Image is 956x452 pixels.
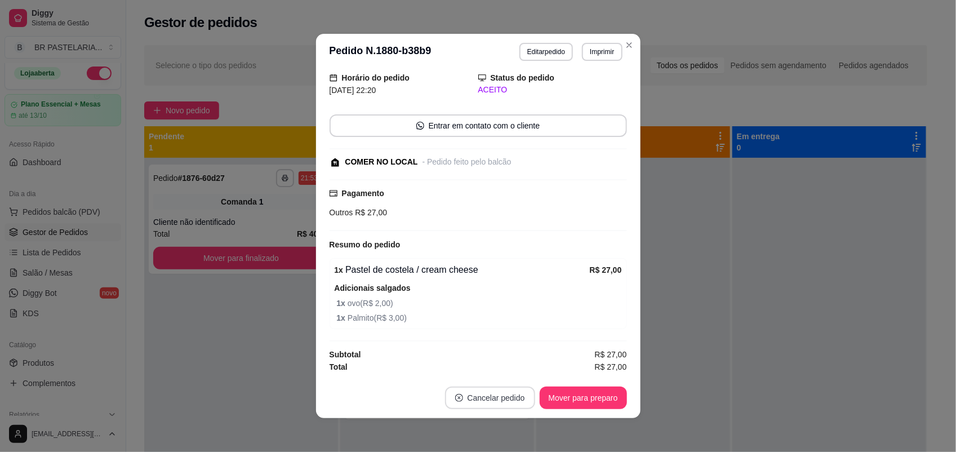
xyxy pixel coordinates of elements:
span: R$ 27,00 [353,208,388,217]
span: R$ 27,00 [595,348,627,361]
strong: Status do pedido [491,73,555,82]
strong: 1 x [335,265,344,274]
button: Mover para preparo [540,387,627,409]
button: close-circleCancelar pedido [445,387,535,409]
button: Imprimir [582,43,622,61]
strong: 1 x [337,299,348,308]
span: whats-app [416,122,424,130]
button: Editarpedido [519,43,573,61]
strong: Total [330,362,348,371]
div: - Pedido feito pelo balcão [423,156,512,168]
span: ovo ( R$ 2,00 ) [337,297,622,309]
span: close-circle [455,394,463,402]
span: Outros [330,208,353,217]
strong: Resumo do pedido [330,240,401,249]
div: Pastel de costela / cream cheese [335,263,590,277]
button: Close [620,36,638,54]
button: whats-appEntrar em contato com o cliente [330,114,627,137]
span: R$ 27,00 [595,361,627,373]
strong: R$ 27,00 [590,265,622,274]
span: calendar [330,74,337,82]
span: desktop [478,74,486,82]
div: COMER NO LOCAL [345,156,418,168]
span: Palmito ( R$ 3,00 ) [337,312,622,324]
strong: 1 x [337,313,348,322]
span: [DATE] 22:20 [330,86,376,95]
strong: Subtotal [330,350,361,359]
strong: Pagamento [342,189,384,198]
div: ACEITO [478,84,627,96]
strong: Adicionais salgados [335,283,411,293]
strong: Horário do pedido [342,73,410,82]
span: credit-card [330,189,337,197]
h3: Pedido N. 1880-b38b9 [330,43,432,61]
